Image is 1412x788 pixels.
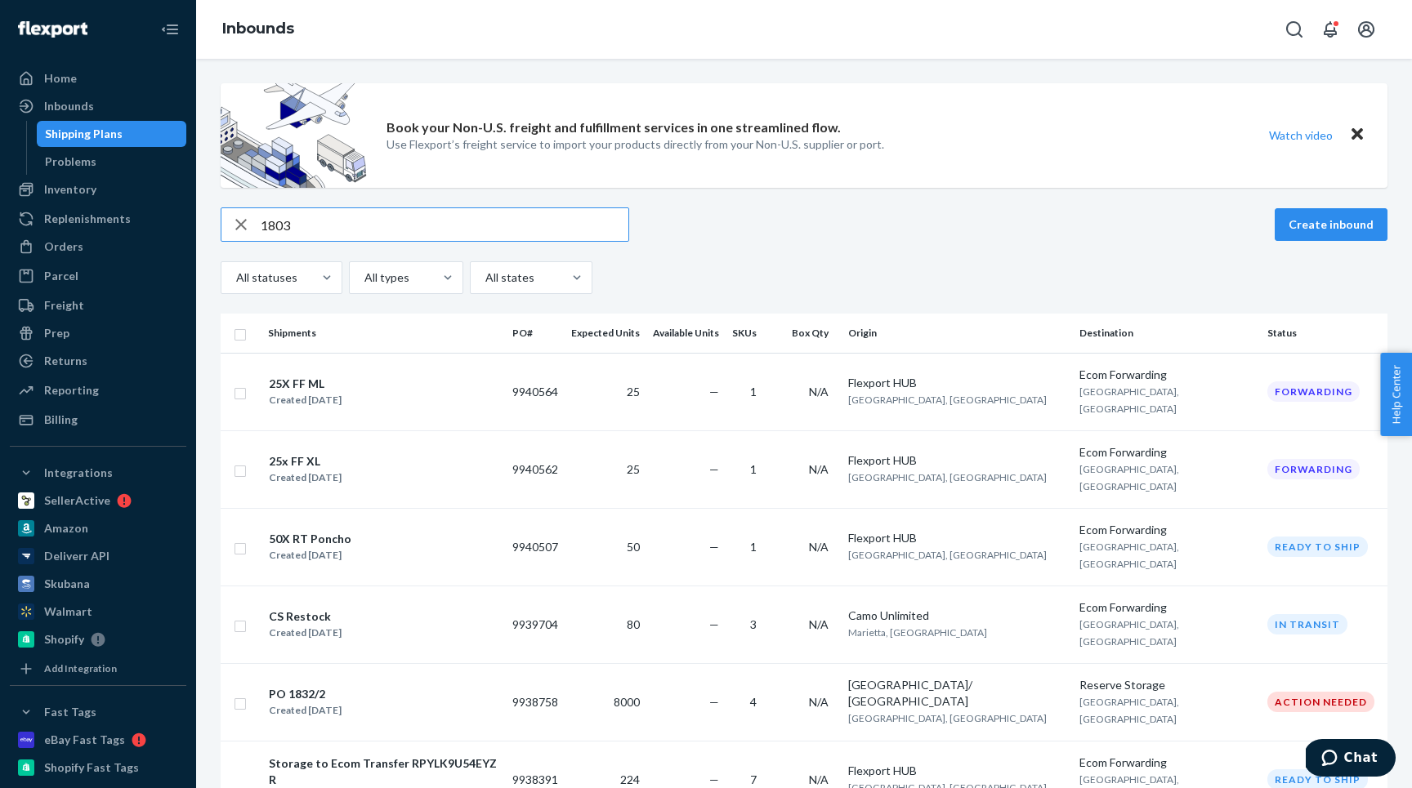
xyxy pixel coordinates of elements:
p: Use Flexport’s freight service to import your products directly from your Non-U.S. supplier or port. [387,136,884,153]
span: N/A [809,772,829,786]
th: Status [1261,314,1387,353]
a: Home [10,65,186,91]
a: Returns [10,348,186,374]
th: Origin [842,314,1072,353]
span: 7 [750,772,757,786]
a: Add Integration [10,659,186,679]
div: Returns [44,353,87,369]
div: Freight [44,297,84,314]
div: In transit [1267,614,1347,634]
button: Integrations [10,460,186,486]
div: Integrations [44,465,113,481]
span: Marietta, [GEOGRAPHIC_DATA] [848,626,987,639]
button: Fast Tags [10,699,186,725]
span: N/A [809,385,829,398]
a: Billing [10,407,186,433]
div: Ecom Forwarding [1079,522,1254,538]
div: Created [DATE] [269,625,342,641]
div: Flexport HUB [848,375,1066,391]
div: Flexport HUB [848,452,1066,469]
td: 9939704 [506,585,565,663]
span: [GEOGRAPHIC_DATA], [GEOGRAPHIC_DATA] [848,471,1047,483]
button: Open account menu [1350,13,1383,46]
div: Camo Unlimited [848,608,1066,624]
div: 50X RT Poncho [269,531,351,547]
div: Shopify [44,631,84,648]
span: 1 [750,385,757,398]
div: Skubana [44,576,90,592]
div: SellerActive [44,492,110,509]
a: Parcel [10,263,186,289]
td: 9940507 [506,508,565,585]
a: Amazon [10,515,186,541]
button: Create inbound [1275,208,1387,241]
div: 25X FF ML [269,376,342,392]
th: SKUs [726,314,770,353]
div: Forwarding [1267,381,1360,402]
div: Billing [44,412,78,428]
div: 25x FF XL [269,453,342,470]
div: Add Integration [44,661,117,675]
span: N/A [809,695,829,709]
span: [GEOGRAPHIC_DATA], [GEOGRAPHIC_DATA] [1079,463,1179,492]
span: 224 [620,772,640,786]
span: [GEOGRAPHIC_DATA], [GEOGRAPHIC_DATA] [848,549,1047,561]
span: 4 [750,695,757,709]
span: N/A [809,540,829,554]
td: 9938758 [506,663,565,741]
div: Forwarding [1267,459,1360,479]
span: 1 [750,540,757,554]
span: [GEOGRAPHIC_DATA], [GEOGRAPHIC_DATA] [1079,541,1179,570]
span: — [709,385,719,398]
span: [GEOGRAPHIC_DATA], [GEOGRAPHIC_DATA] [848,394,1047,406]
a: Freight [10,292,186,318]
span: N/A [809,617,829,631]
div: Orders [44,238,83,255]
div: Deliverr API [44,548,109,564]
span: — [709,617,719,631]
div: Home [44,70,77,87]
div: CS Restock [269,608,342,625]
div: [GEOGRAPHIC_DATA]/ [GEOGRAPHIC_DATA] [848,677,1066,710]
ol: breadcrumbs [209,6,307,53]
div: eBay Fast Tags [44,732,125,748]
div: Ecom Forwarding [1079,755,1254,771]
a: eBay Fast Tags [10,727,186,753]
span: 8000 [614,695,640,709]
th: Box Qty [770,314,842,353]
div: Shopify Fast Tags [44,759,139,776]
div: Ready to ship [1267,536,1368,557]
button: Open notifications [1314,13,1347,46]
a: Orders [10,234,186,260]
th: PO# [506,314,565,353]
input: All types [363,269,364,286]
a: Shipping Plans [37,121,187,147]
span: — [709,540,719,554]
a: Reporting [10,377,186,403]
button: Close Navigation [154,13,186,46]
div: Amazon [44,520,88,536]
div: PO 1832/2 [269,686,342,702]
div: Inventory [44,181,96,198]
div: Ecom Forwarding [1079,444,1254,461]
span: 25 [627,385,640,398]
div: Ecom Forwarding [1079,367,1254,383]
span: [GEOGRAPHIC_DATA], [GEOGRAPHIC_DATA] [1079,385,1179,415]
input: All states [484,269,485,286]
a: Shopify [10,626,186,652]
div: Created [DATE] [269,470,342,486]
iframe: Opens a widget where you can chat to one of our agents [1306,739,1396,780]
div: Prep [44,325,69,341]
div: Storage to Ecom Transfer RPYLK9U54EYZR [269,755,498,788]
th: Destination [1073,314,1261,353]
div: Problems [45,154,96,170]
td: 9940564 [506,353,565,430]
span: [GEOGRAPHIC_DATA], [GEOGRAPHIC_DATA] [848,712,1047,724]
a: Prep [10,320,186,346]
td: 9940562 [506,430,565,508]
th: Expected Units [565,314,646,353]
button: Help Center [1380,353,1412,436]
div: Shipping Plans [45,126,123,142]
span: 50 [627,540,640,554]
